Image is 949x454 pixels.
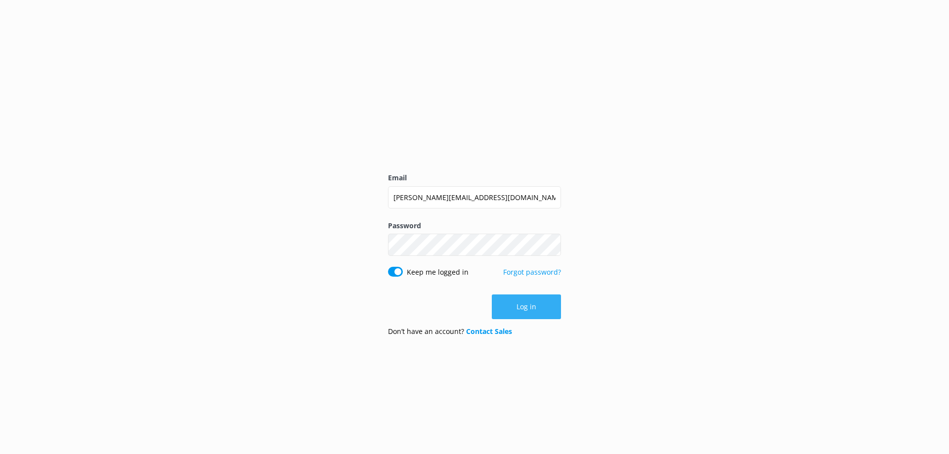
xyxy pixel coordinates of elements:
a: Forgot password? [503,267,561,277]
a: Contact Sales [466,327,512,336]
button: Log in [492,294,561,319]
label: Keep me logged in [407,267,469,278]
label: Email [388,172,561,183]
label: Password [388,220,561,231]
input: user@emailaddress.com [388,186,561,208]
button: Show password [541,235,561,255]
p: Don’t have an account? [388,326,512,337]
